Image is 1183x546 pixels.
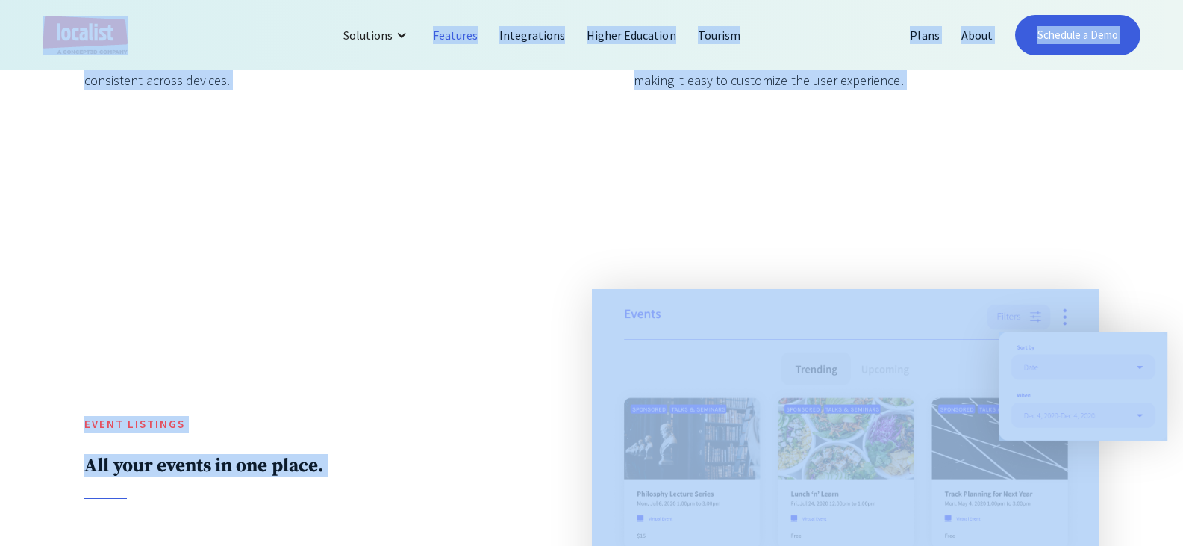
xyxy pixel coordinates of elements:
[422,17,489,53] a: Features
[343,26,393,44] div: Solutions
[1015,15,1141,55] a: Schedule a Demo
[899,17,950,53] a: Plans
[489,17,576,53] a: Integrations
[687,17,752,53] a: Tourism
[951,17,1004,53] a: About
[576,17,687,53] a: Higher Education
[332,17,422,53] div: Solutions
[43,16,128,55] a: home
[84,454,549,477] h2: All your events in one place.
[84,416,549,433] h5: Event Listings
